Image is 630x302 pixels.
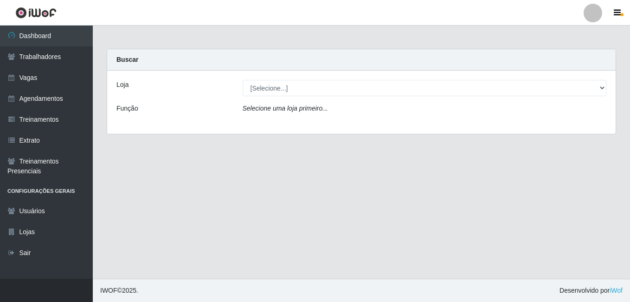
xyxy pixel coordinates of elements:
[15,7,57,19] img: CoreUI Logo
[559,286,623,295] span: Desenvolvido por
[100,287,117,294] span: IWOF
[100,286,138,295] span: © 2025 .
[116,104,138,113] label: Função
[243,105,328,112] i: Selecione uma loja primeiro...
[116,56,138,63] strong: Buscar
[116,80,129,90] label: Loja
[610,287,623,294] a: iWof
